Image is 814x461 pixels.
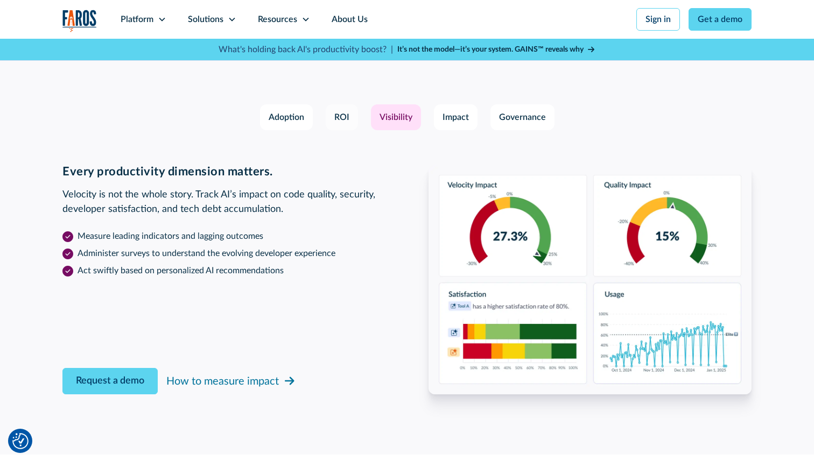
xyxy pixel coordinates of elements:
[62,368,158,394] a: Request a demo
[62,230,385,243] li: Measure leading indicators and lagging outcomes
[636,8,680,31] a: Sign in
[258,13,297,26] div: Resources
[166,373,279,389] div: How to measure impact
[62,247,385,260] li: Administer surveys to understand the evolving developer experience
[62,165,385,179] h3: Every productivity dimension matters.
[188,13,223,26] div: Solutions
[219,43,393,56] p: What's holding back AI's productivity boost? |
[166,371,296,392] a: How to measure impact
[397,46,584,53] strong: It’s not the model—it’s your system. GAINS™ reveals why
[62,264,385,277] li: Act swiftly based on personalized AI recommendations
[62,10,97,32] img: Logo of the analytics and reporting company Faros.
[443,111,469,124] div: Impact
[121,13,153,26] div: Platform
[499,111,546,124] div: Governance
[689,8,752,31] a: Get a demo
[380,111,412,124] div: Visibility
[62,188,385,217] p: Velocity is not the whole story. Track AI’s impact on code quality, security, developer satisfact...
[62,10,97,32] a: home
[334,111,349,124] div: ROI
[269,111,304,124] div: Adoption
[397,44,595,55] a: It’s not the model—it’s your system. GAINS™ reveals why
[12,433,29,449] img: Revisit consent button
[12,433,29,449] button: Cookie Settings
